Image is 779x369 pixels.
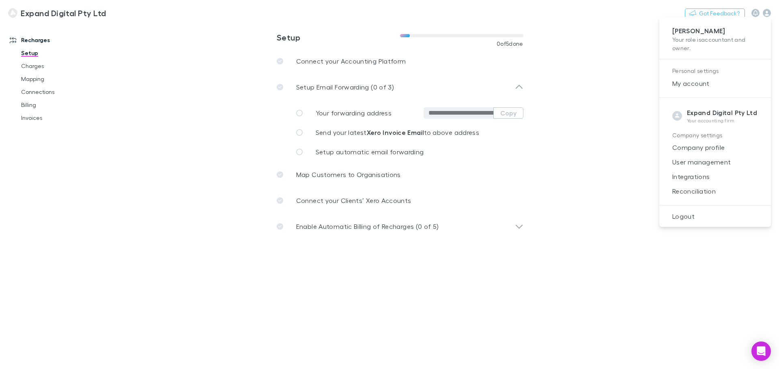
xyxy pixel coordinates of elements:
span: Reconciliation [666,186,764,196]
div: Open Intercom Messenger [751,341,771,361]
p: Your accounting firm [687,117,757,124]
span: User management [666,157,764,167]
p: Company settings [672,130,758,141]
p: Personal settings [672,66,758,76]
span: Company profile [666,143,764,152]
span: Logout [666,211,764,221]
span: My account [666,79,764,88]
span: Integrations [666,172,764,181]
p: [PERSON_NAME] [672,27,758,35]
strong: Expand Digital Pty Ltd [687,109,757,117]
p: Your role is accountant and owner . [672,35,758,52]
